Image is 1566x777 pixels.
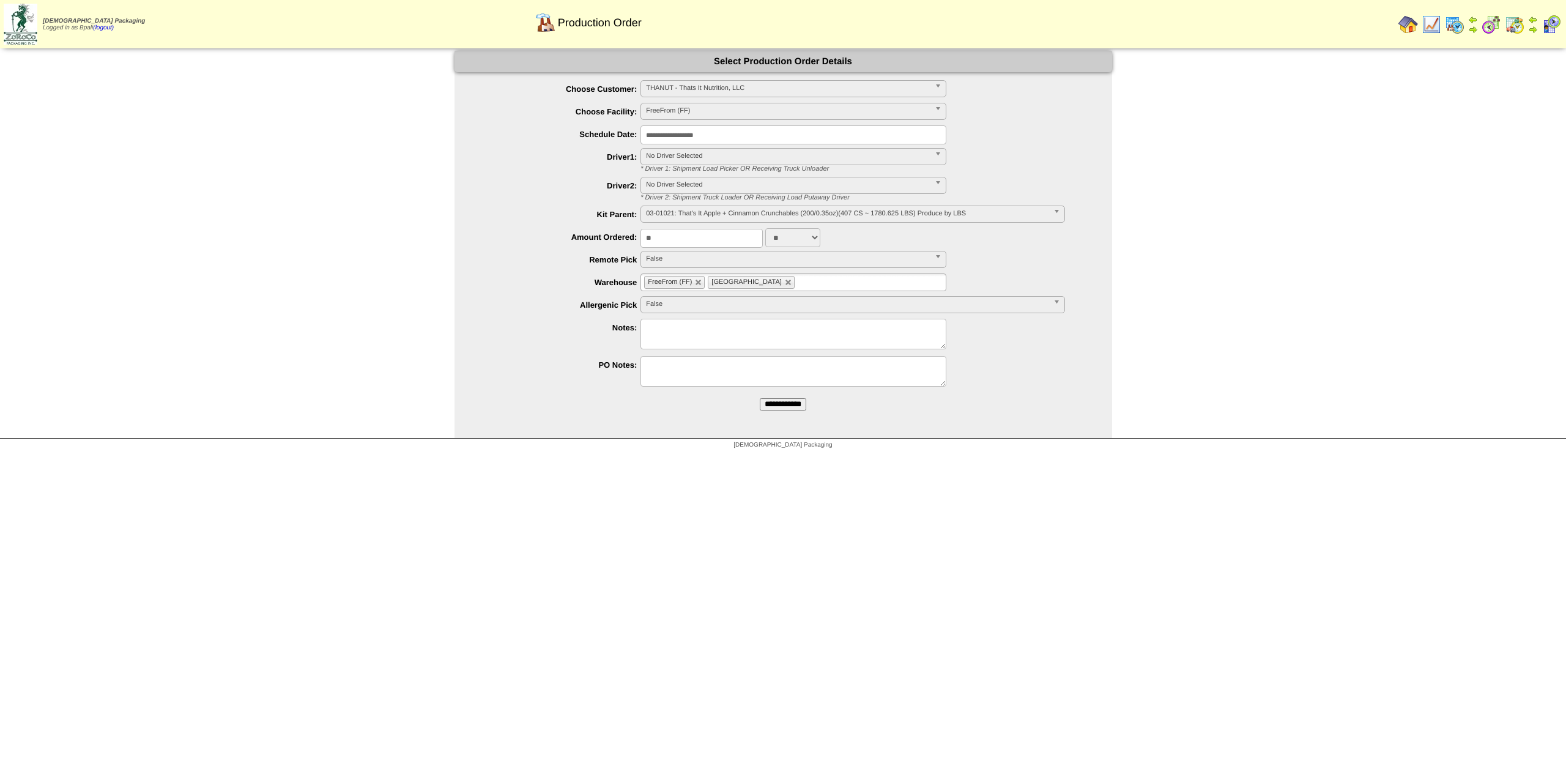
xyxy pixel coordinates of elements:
label: Amount Ordered: [479,232,641,242]
label: Driver1: [479,152,641,162]
label: Allergenic Pick [479,300,641,310]
span: FreeFrom (FF) [648,278,692,286]
span: No Driver Selected [646,149,930,163]
label: Schedule Date: [479,130,641,139]
img: home.gif [1398,15,1418,34]
img: zoroco-logo-small.webp [4,4,37,45]
span: Logged in as Bpali [43,18,145,31]
label: Choose Customer: [479,84,641,94]
span: False [646,251,930,266]
span: [DEMOGRAPHIC_DATA] Packaging [43,18,145,24]
label: Choose Facility: [479,107,641,116]
label: Warehouse [479,278,641,287]
div: Select Production Order Details [455,51,1112,72]
span: [DEMOGRAPHIC_DATA] Packaging [733,442,832,448]
label: Driver2: [479,181,641,190]
label: Notes: [479,323,641,332]
span: [GEOGRAPHIC_DATA] [711,278,782,286]
img: calendarprod.gif [1445,15,1464,34]
span: No Driver Selected [646,177,930,192]
span: FreeFrom (FF) [646,103,930,118]
img: factory.gif [536,13,555,32]
label: PO Notes: [479,360,641,370]
a: (logout) [93,24,114,31]
img: arrowright.gif [1528,24,1538,34]
div: * Driver 1: Shipment Load Picker OR Receiving Truck Unloader [632,165,1112,173]
img: calendarblend.gif [1482,15,1501,34]
span: THANUT - Thats It Nutrition, LLC [646,81,930,95]
img: arrowleft.gif [1468,15,1478,24]
span: False [646,297,1048,311]
img: calendarinout.gif [1505,15,1524,34]
img: arrowright.gif [1468,24,1478,34]
label: Kit Parent: [479,210,641,219]
label: Remote Pick [479,255,641,264]
img: arrowleft.gif [1528,15,1538,24]
img: calendarcustomer.gif [1542,15,1561,34]
span: 03-01021: That's It Apple + Cinnamon Crunchables (200/0.35oz)(407 CS ~ 1780.625 LBS) Produce by LBS [646,206,1048,221]
img: line_graph.gif [1422,15,1441,34]
div: * Driver 2: Shipment Truck Loader OR Receiving Load Putaway Driver [632,194,1112,201]
span: Production Order [558,17,642,29]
